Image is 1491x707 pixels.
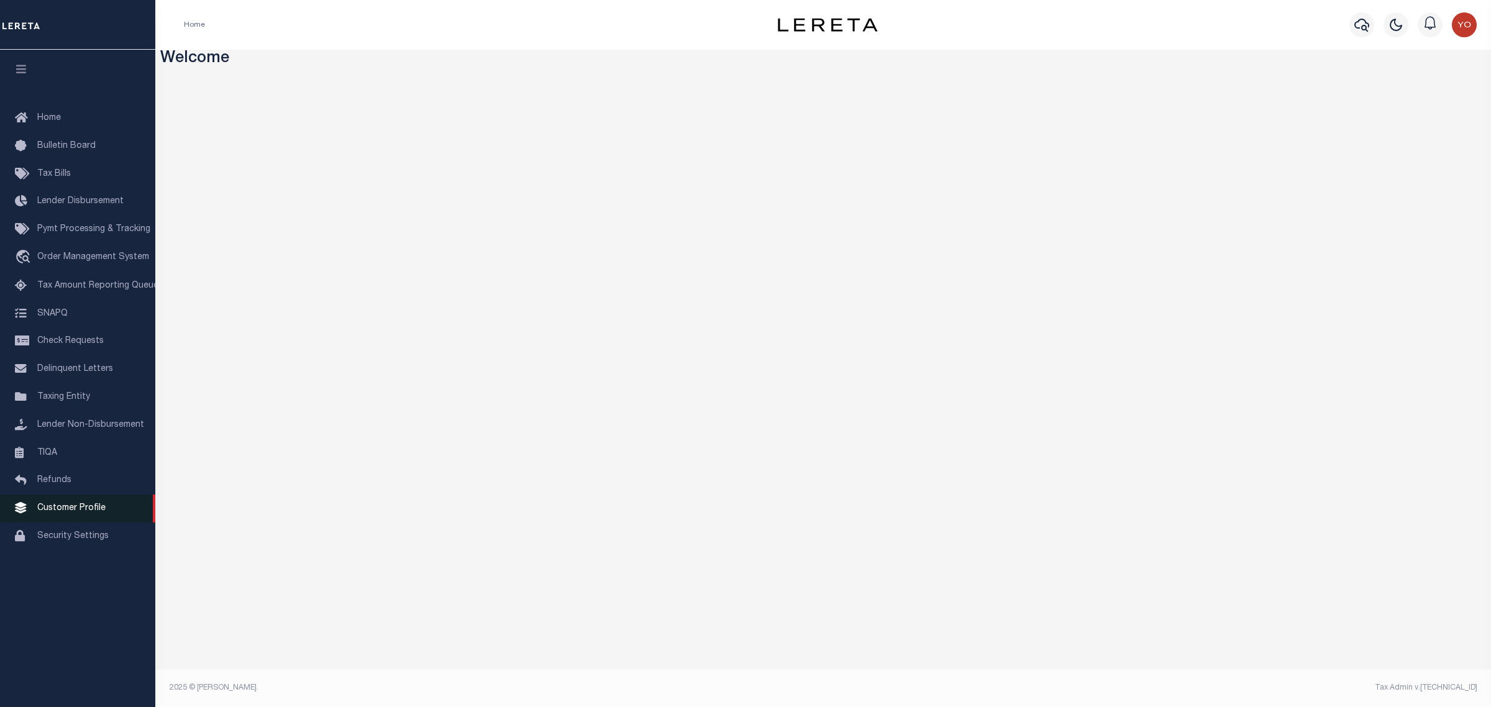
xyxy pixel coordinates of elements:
[37,393,90,401] span: Taxing Entity
[37,532,109,541] span: Security Settings
[37,281,158,290] span: Tax Amount Reporting Queue
[160,682,824,693] div: 2025 © [PERSON_NAME].
[1452,12,1477,37] img: svg+xml;base64,PHN2ZyB4bWxucz0iaHR0cDovL3d3dy53My5vcmcvMjAwMC9zdmciIHBvaW50ZXItZXZlbnRzPSJub25lIi...
[37,421,144,429] span: Lender Non-Disbursement
[37,448,57,457] span: TIQA
[778,18,877,32] img: logo-dark.svg
[37,225,150,234] span: Pymt Processing & Tracking
[37,476,71,485] span: Refunds
[37,142,96,150] span: Bulletin Board
[37,309,68,317] span: SNAPQ
[37,365,113,373] span: Delinquent Letters
[15,250,35,266] i: travel_explore
[184,19,205,30] li: Home
[37,170,71,178] span: Tax Bills
[37,253,149,262] span: Order Management System
[832,682,1477,693] div: Tax Admin v.[TECHNICAL_ID]
[37,337,104,345] span: Check Requests
[37,197,124,206] span: Lender Disbursement
[37,114,61,122] span: Home
[37,504,106,513] span: Customer Profile
[160,50,1487,69] h3: Welcome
